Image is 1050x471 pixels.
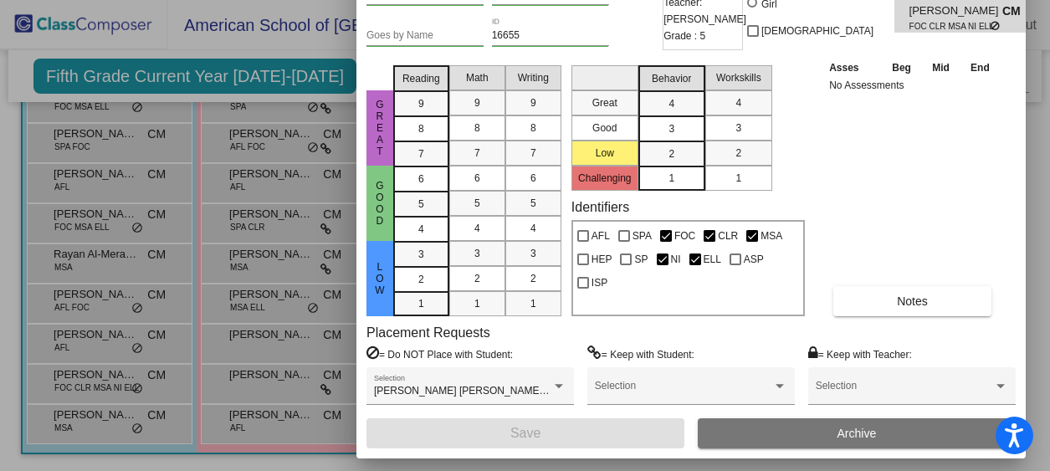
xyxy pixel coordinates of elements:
span: ASP [744,249,764,269]
span: 4 [668,96,674,111]
span: 3 [735,120,741,136]
td: No Assessments [825,77,1001,94]
span: 1 [474,296,480,311]
span: Good [372,180,387,227]
button: Save [366,418,684,448]
span: 3 [530,246,536,261]
span: Behavior [652,71,691,86]
span: 4 [474,221,480,236]
span: MSA [761,226,782,246]
input: Enter ID [492,30,609,42]
span: 1 [668,171,674,186]
th: Beg [881,59,921,77]
label: = Do NOT Place with Student: [366,346,513,362]
span: 6 [474,171,480,186]
span: 8 [418,121,424,136]
button: Archive [698,418,1016,448]
span: 9 [530,95,536,110]
span: Workskills [716,70,761,85]
span: 4 [735,95,741,110]
span: 4 [418,222,424,237]
span: Notes [897,294,928,308]
span: 9 [474,95,480,110]
span: 7 [474,146,480,161]
span: 2 [474,271,480,286]
span: 2 [418,272,424,287]
span: 1 [530,296,536,311]
span: 1 [418,296,424,311]
span: 7 [530,146,536,161]
th: End [960,59,1000,77]
span: CM [1002,3,1026,20]
th: Asses [825,59,881,77]
span: FOC [674,226,695,246]
span: Save [510,426,540,440]
span: Reading [402,71,440,86]
span: CLR [718,226,738,246]
span: 5 [474,196,480,211]
span: Low [372,261,387,296]
span: SP [634,249,648,269]
span: 8 [474,120,480,136]
span: ISP [592,273,607,293]
span: SPA [633,226,652,246]
span: 9 [418,96,424,111]
span: Writing [518,70,549,85]
span: 5 [530,196,536,211]
span: AFL [592,226,610,246]
span: 2 [530,271,536,286]
span: 3 [418,247,424,262]
span: [PERSON_NAME] [909,3,1002,20]
span: 3 [668,121,674,136]
button: Notes [833,286,991,316]
label: = Keep with Student: [587,346,694,362]
span: NI [671,249,681,269]
span: FOC CLR MSA NI ELL [909,20,991,33]
span: HEP [592,249,612,269]
span: ELL [704,249,721,269]
span: 5 [418,197,424,212]
label: Identifiers [571,199,629,215]
span: Grade : 5 [663,28,705,44]
span: 2 [735,146,741,161]
th: Mid [922,59,960,77]
span: 6 [418,172,424,187]
span: Archive [837,427,877,440]
span: 7 [418,146,424,161]
span: 4 [530,221,536,236]
label: Placement Requests [366,325,490,340]
span: 1 [735,171,741,186]
input: goes by name [366,30,484,42]
span: 2 [668,146,674,161]
span: [DEMOGRAPHIC_DATA] [761,21,873,41]
span: 3 [474,246,480,261]
span: Math [466,70,489,85]
label: = Keep with Teacher: [808,346,912,362]
span: 8 [530,120,536,136]
span: Great [372,99,387,157]
span: 6 [530,171,536,186]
